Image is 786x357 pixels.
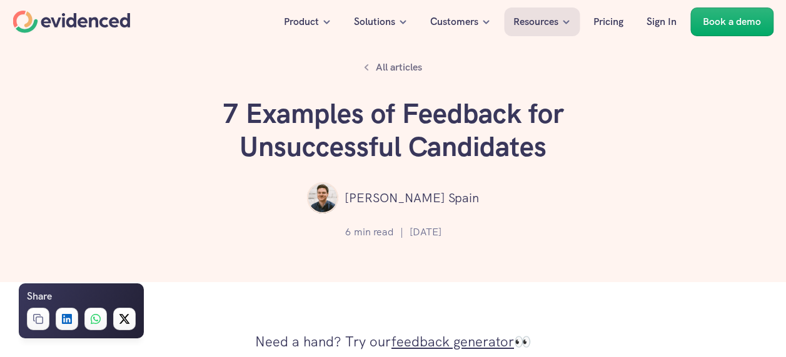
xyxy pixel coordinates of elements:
[647,14,677,30] p: Sign In
[376,59,422,76] p: All articles
[410,224,441,240] p: [DATE]
[593,14,623,30] p: Pricing
[400,224,403,240] p: |
[255,330,531,355] p: Need a hand? Try our 👀
[206,97,581,164] h1: 7 Examples of Feedback for Unsuccessful Candidates
[703,14,761,30] p: Book a demo
[357,56,429,79] a: All articles
[307,182,338,213] img: ""
[690,7,773,36] a: Book a demo
[354,224,394,240] p: min read
[13,11,130,33] a: Home
[584,7,633,36] a: Pricing
[284,14,319,30] p: Product
[354,14,395,30] p: Solutions
[430,14,478,30] p: Customers
[637,7,686,36] a: Sign In
[345,188,479,208] p: [PERSON_NAME] Spain
[345,224,351,240] p: 6
[513,14,558,30] p: Resources
[391,333,514,351] a: feedback generator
